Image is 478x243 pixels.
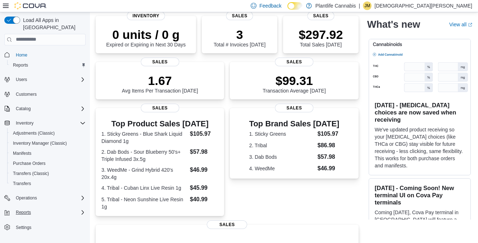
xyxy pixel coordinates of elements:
dt: 2. Tribal [249,142,315,149]
button: Catalog [13,104,33,113]
h3: Top Product Sales [DATE] [101,120,218,128]
button: Settings [1,222,88,232]
dt: 2. Dab Bods - Sour Blueberry 50's+ Triple Infused 3x.5g [101,148,187,163]
button: Customers [1,89,88,99]
span: Sales [207,220,247,229]
span: Catalog [13,104,86,113]
button: Home [1,50,88,60]
button: Operations [13,194,40,202]
a: Transfers (Classic) [10,169,52,178]
span: Home [13,50,86,59]
p: 0 units / 0 g [106,27,186,42]
button: Adjustments (Classic) [7,128,88,138]
a: Reports [10,61,31,69]
a: Home [13,51,30,59]
span: Catalog [16,106,31,112]
dt: 1. Sticky Greens - Blue Shark Liquid Diamond 1g [101,130,187,145]
span: Sales [141,58,179,66]
span: Users [16,77,27,82]
span: Sales [141,104,179,112]
span: Inventory [127,12,165,20]
button: Users [1,75,88,85]
dt: 3. Dab Bods [249,153,315,161]
a: Settings [13,223,34,232]
span: Customers [16,91,37,97]
div: Expired or Expiring in Next 30 Days [106,27,186,48]
span: Sales [275,104,313,112]
span: Sales [226,12,253,20]
button: Reports [13,208,34,217]
dd: $40.99 [190,195,218,204]
span: Purchase Orders [10,159,86,168]
button: Inventory [1,118,88,128]
button: Purchase Orders [7,158,88,168]
button: Inventory [13,119,36,127]
a: Inventory Manager (Classic) [10,139,70,148]
p: 3 [214,27,265,42]
span: Feedback [259,2,281,9]
span: Sales [275,58,313,66]
span: Reports [13,62,28,68]
dt: 3. WeedMe - Grind Hybrid 420's 20x.4g [101,166,187,181]
svg: External link [468,23,472,27]
dt: 5. Tribal - Neon Sunshine Live Resin 1g [101,196,187,210]
dt: 1. Sticky Greens [249,130,315,138]
span: Inventory Manager (Classic) [13,140,67,146]
button: Inventory Manager (Classic) [7,138,88,148]
input: Dark Mode [287,2,302,10]
span: Settings [13,222,86,231]
button: Reports [1,207,88,217]
span: Sales [307,12,334,20]
span: Purchase Orders [13,161,46,166]
div: Avg Items Per Transaction [DATE] [122,73,198,94]
p: Plantlife Cannabis [315,1,356,10]
a: Purchase Orders [10,159,49,168]
span: Load All Apps in [GEOGRAPHIC_DATA] [20,17,86,31]
dd: $105.97 [318,130,340,138]
span: Transfers [13,181,31,186]
span: Transfers [10,179,86,188]
dd: $46.99 [318,164,340,173]
a: Customers [13,90,40,99]
dd: $57.98 [190,148,218,156]
a: Manifests [10,149,34,158]
button: Transfers (Classic) [7,168,88,179]
button: Operations [1,193,88,203]
span: Home [16,52,27,58]
span: Settings [16,225,31,230]
span: Reports [13,208,86,217]
span: Reports [16,210,31,215]
dd: $57.98 [318,153,340,161]
span: Transfers (Classic) [13,171,49,176]
dt: 4. Tribal - Cuban Linx Live Resin 1g [101,184,187,192]
div: Jaina Macdonald [363,1,372,10]
span: Operations [13,194,86,202]
span: Transfers (Classic) [10,169,86,178]
a: Transfers [10,179,34,188]
button: Manifests [7,148,88,158]
div: Total Sales [DATE] [299,27,343,48]
p: $99.31 [263,73,326,88]
dd: $86.98 [318,141,340,150]
p: [DEMOGRAPHIC_DATA][PERSON_NAME] [374,1,472,10]
button: Reports [7,60,88,70]
p: 1.67 [122,73,198,88]
span: Adjustments (Classic) [10,129,86,138]
h3: Top Brand Sales [DATE] [249,120,340,128]
a: View allExternal link [449,22,472,27]
button: Catalog [1,104,88,114]
a: Adjustments (Classic) [10,129,58,138]
span: Reports [10,61,86,69]
dd: $105.97 [190,130,218,138]
button: Transfers [7,179,88,189]
dd: $45.99 [190,184,218,192]
span: Customers [13,90,86,99]
h3: [DATE] - Coming Soon! New terminal UI on Cova Pay terminals [375,184,465,206]
span: Adjustments (Classic) [13,130,55,136]
p: $297.92 [299,27,343,42]
div: Transaction Average [DATE] [263,73,326,94]
h3: [DATE] - [MEDICAL_DATA] choices are now saved when receiving [375,102,465,123]
span: JM [364,1,370,10]
span: Manifests [13,150,31,156]
span: Inventory [16,120,33,126]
